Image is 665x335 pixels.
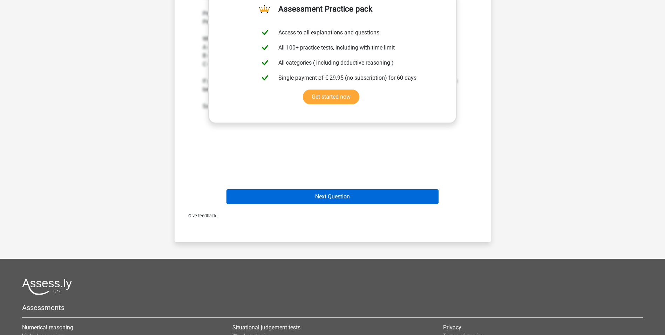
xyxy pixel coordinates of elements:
[183,213,216,218] span: Give feedback
[22,324,73,331] a: Numerical reasoning
[226,189,439,204] button: Next Question
[22,278,72,295] img: Assessly logo
[303,90,359,104] a: Get started now
[22,303,643,312] h5: Assessments
[443,324,461,331] a: Privacy
[232,324,300,331] a: Situational judgement tests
